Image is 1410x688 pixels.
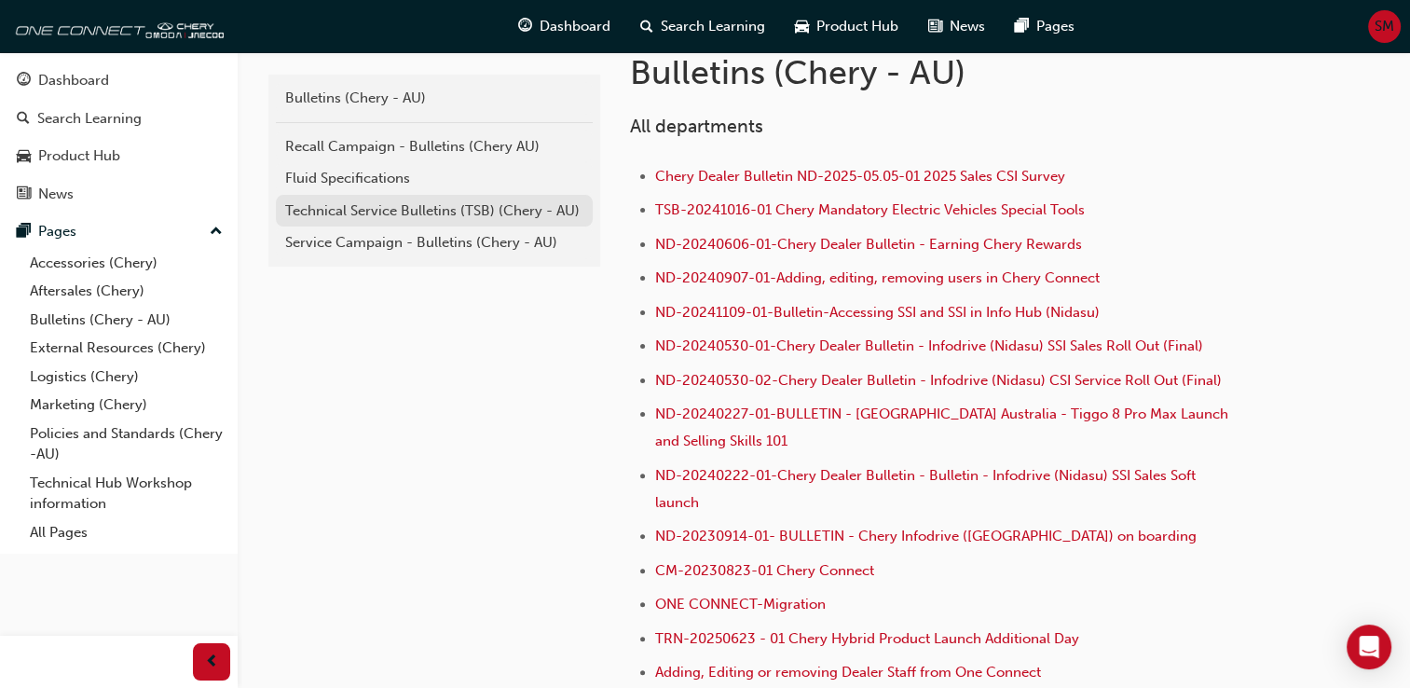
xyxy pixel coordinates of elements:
span: SM [1375,16,1394,37]
a: pages-iconPages [1000,7,1089,46]
span: car-icon [795,15,809,38]
span: search-icon [640,15,653,38]
a: search-iconSearch Learning [625,7,780,46]
div: Recall Campaign - Bulletins (Chery AU) [285,136,583,158]
a: Accessories (Chery) [22,249,230,278]
a: All Pages [22,518,230,547]
span: prev-icon [205,651,219,674]
button: Pages [7,214,230,249]
span: guage-icon [17,73,31,89]
a: Bulletins (Chery - AU) [22,306,230,335]
a: news-iconNews [913,7,1000,46]
a: ND-20240222-01-Chery Dealer Bulletin - Bulletin - Infodrive (Nidasu) SSI Sales Soft launch [655,467,1199,511]
div: News [38,184,74,205]
div: Bulletins (Chery - AU) [285,88,583,109]
span: News [950,16,985,37]
a: ND-20240907-01-Adding, editing, removing users in Chery Connect [655,269,1100,286]
a: Product Hub [7,139,230,173]
img: oneconnect [9,7,224,45]
a: Adding, Editing or removing Dealer Staff from One Connect [655,664,1041,681]
span: Product Hub [816,16,898,37]
a: car-iconProduct Hub [780,7,913,46]
div: Technical Service Bulletins (TSB) (Chery - AU) [285,200,583,222]
a: Marketing (Chery) [22,391,230,420]
a: Aftersales (Chery) [22,277,230,306]
span: All departments [630,116,763,137]
span: news-icon [928,15,942,38]
a: News [7,177,230,212]
div: Product Hub [38,145,120,167]
div: Search Learning [37,108,142,130]
span: Dashboard [540,16,610,37]
a: Technical Service Bulletins (TSB) (Chery - AU) [276,195,593,227]
a: ONE CONNECT-Migration [655,596,826,612]
a: ND-20240227-01-BULLETIN - [GEOGRAPHIC_DATA] Australia - Tiggo 8 Pro Max Launch and Selling Skills... [655,406,1232,449]
span: car-icon [17,148,31,165]
span: Search Learning [661,16,765,37]
span: pages-icon [17,224,31,241]
span: pages-icon [1015,15,1029,38]
a: Chery Dealer Bulletin ND-2025-05.05-01 2025 Sales CSI Survey [655,168,1065,185]
a: External Resources (Chery) [22,334,230,363]
a: Dashboard [7,63,230,98]
span: up-icon [210,220,223,244]
a: Recall Campaign - Bulletins (Chery AU) [276,131,593,163]
div: Service Campaign - Bulletins (Chery - AU) [285,232,583,254]
div: Fluid Specifications [285,168,583,189]
a: TRN-20250623 - 01 Chery Hybrid Product Launch Additional Day [655,630,1079,647]
a: Logistics (Chery) [22,363,230,392]
a: ND-20240606-01-Chery Dealer Bulletin - Earning Chery Rewards [655,236,1082,253]
h1: Bulletins (Chery - AU) [630,52,1241,93]
a: Policies and Standards (Chery -AU) [22,420,230,469]
a: Bulletins (Chery - AU) [276,82,593,115]
div: Dashboard [38,70,109,91]
span: guage-icon [518,15,532,38]
span: Pages [1036,16,1075,37]
a: ND-20240530-02-Chery Dealer Bulletin - Infodrive (Nidasu) CSI Service Roll Out (Final) [655,372,1222,389]
a: ND-20230914-01- BULLETIN - Chery Infodrive ([GEOGRAPHIC_DATA]) on boarding [655,528,1197,544]
a: Technical Hub Workshop information [22,469,230,518]
span: news-icon [17,186,31,203]
a: ND-20241109-01-Bulletin-Accessing SSI and SSI in Info Hub (Nidasu) [655,304,1100,321]
button: SM [1368,10,1401,43]
div: Pages [38,221,76,242]
a: ND-20240530-01-Chery Dealer Bulletin - Infodrive (Nidasu) SSI Sales Roll Out (Final) [655,337,1203,354]
a: TSB-20241016-01 Chery Mandatory Electric Vehicles Special Tools [655,201,1085,218]
a: Fluid Specifications [276,162,593,195]
a: Search Learning [7,102,230,136]
a: Service Campaign - Bulletins (Chery - AU) [276,227,593,259]
a: guage-iconDashboard [503,7,625,46]
span: search-icon [17,111,30,128]
div: Open Intercom Messenger [1347,625,1391,669]
a: CM-20230823-01 Chery Connect [655,562,874,579]
button: DashboardSearch LearningProduct HubNews [7,60,230,214]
